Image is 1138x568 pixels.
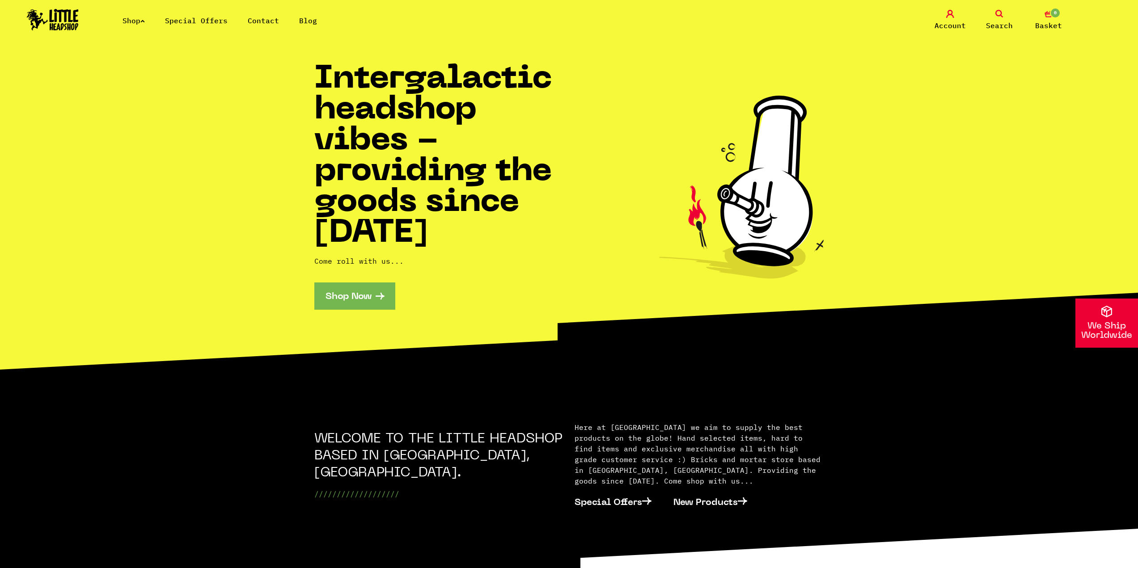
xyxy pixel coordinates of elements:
span: 0 [1050,8,1061,18]
h1: Intergalactic headshop vibes - providing the goods since [DATE] [314,64,569,249]
a: 0 Basket [1026,10,1071,31]
a: Search [977,10,1022,31]
a: Shop [123,16,145,25]
a: Contact [248,16,279,25]
p: We Ship Worldwide [1075,322,1138,341]
span: Account [935,20,966,31]
span: Basket [1035,20,1062,31]
img: Little Head Shop Logo [27,9,79,30]
p: Here at [GEOGRAPHIC_DATA] we aim to supply the best products on the globe! Hand selected items, h... [575,422,824,486]
a: Shop Now [314,282,395,310]
a: Blog [299,16,317,25]
a: New Products [673,488,758,515]
p: /////////////////// [314,488,564,499]
a: Special Offers [575,488,663,515]
p: Come roll with us... [314,256,569,266]
h2: WELCOME TO THE LITTLE HEADSHOP BASED IN [GEOGRAPHIC_DATA], [GEOGRAPHIC_DATA]. [314,431,564,482]
a: Special Offers [165,16,228,25]
span: Search [986,20,1013,31]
